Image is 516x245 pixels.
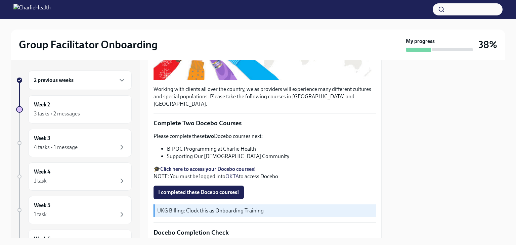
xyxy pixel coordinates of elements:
h2: Group Facilitator Onboarding [19,38,158,51]
p: Working with clients all over the country, we as providers will experience many different culture... [154,86,376,108]
li: BIPOC Programming at Charlie Health [167,145,376,153]
strong: My progress [406,38,435,45]
p: Docebo Completion Check [154,228,376,237]
p: Please complete these Docebo courses next: [154,133,376,140]
button: I completed these Docebo courses! [154,186,244,199]
a: Week 51 task [16,196,132,224]
a: Week 41 task [16,162,132,191]
a: OKTA [225,173,239,180]
li: Supporting Our [DEMOGRAPHIC_DATA] Community [167,153,376,160]
a: Week 34 tasks • 1 message [16,129,132,157]
div: 1 task [34,177,47,185]
h6: Week 5 [34,202,50,209]
img: CharlieHealth [13,4,51,15]
p: UKG Billing: Clock this as Onboarding Training [157,207,373,214]
strong: two [205,133,214,139]
h6: Week 2 [34,101,50,108]
h6: Week 4 [34,168,50,176]
div: 4 tasks • 1 message [34,144,78,151]
h3: 38% [478,39,497,51]
div: 3 tasks • 2 messages [34,110,80,117]
a: Click here to access your Docebo courses! [160,166,256,172]
a: Week 23 tasks • 2 messages [16,95,132,124]
h6: 2 previous weeks [34,77,74,84]
h6: Week 6 [34,235,50,243]
div: 1 task [34,211,47,218]
span: I completed these Docebo courses! [158,189,239,196]
div: 2 previous weeks [28,70,132,90]
p: 🎓 NOTE: You must be logged into to access Docebo [154,165,376,180]
p: Complete Two Docebo Courses [154,119,376,128]
h6: Week 3 [34,135,50,142]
